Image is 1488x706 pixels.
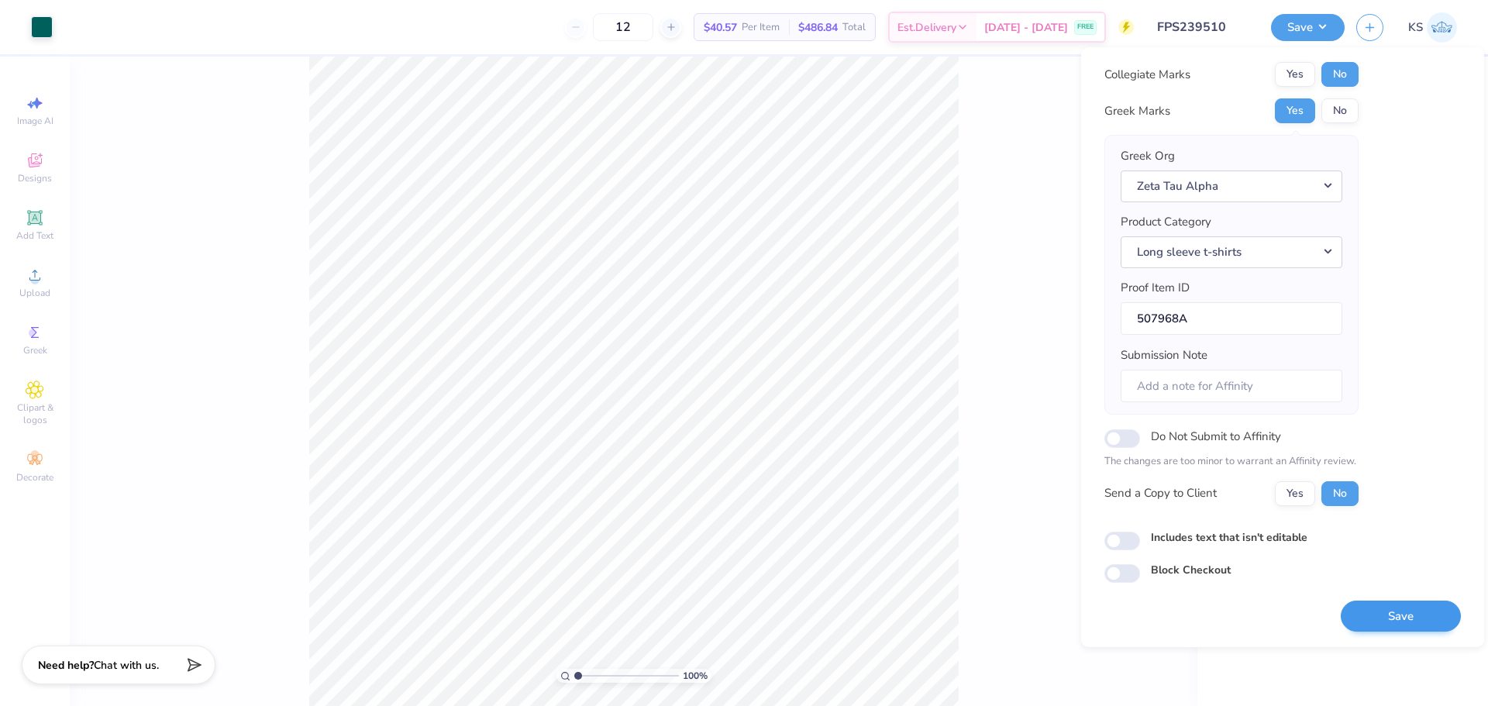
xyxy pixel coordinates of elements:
[1121,346,1207,364] label: Submission Note
[38,658,94,673] strong: Need help?
[94,658,159,673] span: Chat with us.
[1121,170,1342,202] button: Zeta Tau Alpha
[1121,213,1211,231] label: Product Category
[704,19,737,36] span: $40.57
[1275,62,1315,87] button: Yes
[1321,62,1359,87] button: No
[683,669,708,683] span: 100 %
[16,229,53,242] span: Add Text
[798,19,838,36] span: $486.84
[842,19,866,36] span: Total
[18,172,52,184] span: Designs
[1121,279,1190,297] label: Proof Item ID
[1104,102,1170,120] div: Greek Marks
[17,115,53,127] span: Image AI
[16,471,53,484] span: Decorate
[593,13,653,41] input: – –
[742,19,780,36] span: Per Item
[1321,98,1359,123] button: No
[1408,12,1457,43] a: KS
[1341,601,1461,632] button: Save
[1275,481,1315,506] button: Yes
[1427,12,1457,43] img: Kath Sales
[897,19,956,36] span: Est. Delivery
[1104,484,1217,502] div: Send a Copy to Client
[19,287,50,299] span: Upload
[8,401,62,426] span: Clipart & logos
[1151,562,1231,578] label: Block Checkout
[1121,147,1175,165] label: Greek Org
[1408,19,1423,36] span: KS
[1145,12,1259,43] input: Untitled Design
[1151,426,1281,446] label: Do Not Submit to Affinity
[1321,481,1359,506] button: No
[1077,22,1094,33] span: FREE
[1121,236,1342,268] button: Long sleeve t-shirts
[1151,529,1307,546] label: Includes text that isn't editable
[1104,454,1359,470] p: The changes are too minor to warrant an Affinity review.
[984,19,1068,36] span: [DATE] - [DATE]
[1271,14,1345,41] button: Save
[1121,370,1342,403] input: Add a note for Affinity
[1104,66,1190,84] div: Collegiate Marks
[1275,98,1315,123] button: Yes
[23,344,47,356] span: Greek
